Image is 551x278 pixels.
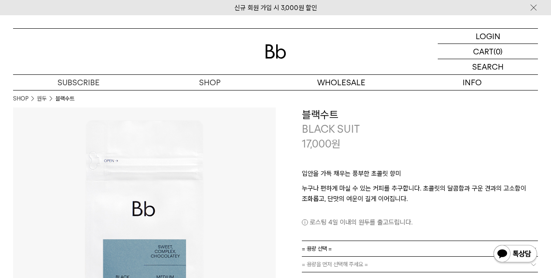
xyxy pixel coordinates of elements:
[472,59,504,74] p: SEARCH
[302,241,332,256] span: = 용량 선택 =
[302,257,368,272] span: = 용량을 먼저 선택해 주세요 =
[302,217,538,228] p: 로스팅 4일 이내의 원두를 출고드립니다.
[265,44,286,59] img: 로고
[302,168,538,183] p: 입안을 가득 채우는 풍부한 초콜릿 향미
[234,4,317,12] a: 신규 회원 가입 시 3,000원 할인
[302,183,538,204] p: 누구나 편하게 마실 수 있는 커피를 추구합니다. 초콜릿의 달콤함과 구운 견과의 고소함이 조화롭고, 단맛의 여운이 길게 이어집니다.
[473,44,494,59] p: CART
[438,29,538,44] a: LOGIN
[476,29,500,44] p: LOGIN
[302,137,341,151] p: 17,000
[494,44,503,59] p: (0)
[144,75,275,90] a: SHOP
[302,107,538,122] h3: 블랙수트
[407,75,538,90] p: INFO
[438,44,538,59] a: CART (0)
[276,75,407,90] p: WHOLESALE
[302,122,538,137] p: BLACK SUIT
[13,75,144,90] a: SUBSCRIBE
[493,244,538,265] img: 카카오톡 채널 1:1 채팅 버튼
[331,137,341,150] span: 원
[13,94,28,103] a: SHOP
[55,94,74,103] li: 블랙수트
[37,94,47,103] a: 원두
